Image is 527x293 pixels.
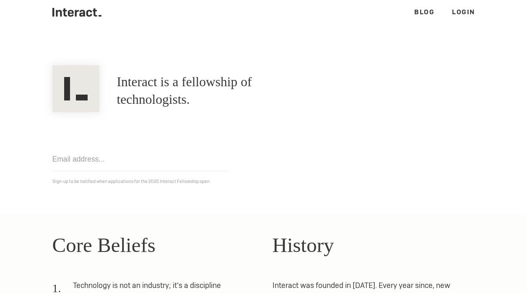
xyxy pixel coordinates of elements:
[52,177,475,186] p: Sign-up to be notified when applications for the 2025 Interact Fellowship open.
[452,8,475,16] a: Login
[52,65,99,112] img: Interact Logo
[117,73,315,108] h1: Interact is a fellowship of technologists.
[52,230,255,261] h2: Core Beliefs
[273,230,475,261] h2: History
[414,8,434,16] a: Blog
[52,147,228,171] input: Email address...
